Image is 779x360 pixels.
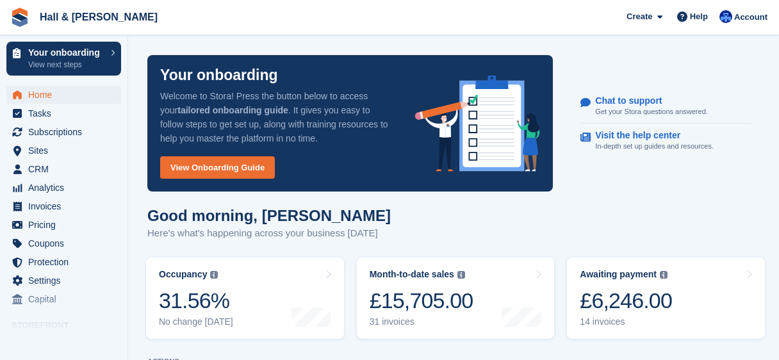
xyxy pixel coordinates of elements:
div: £6,246.00 [580,288,672,314]
a: Visit the help center In-depth set up guides and resources. [580,124,751,158]
span: Protection [28,253,105,271]
a: Month-to-date sales £15,705.00 31 invoices [357,258,555,339]
p: Here's what's happening across your business [DATE] [147,226,391,241]
a: menu [6,123,121,141]
span: Home [28,86,105,104]
a: Occupancy 31.56% No change [DATE] [146,258,344,339]
img: onboarding-info-6c161a55d2c0e0a8cae90662b2fe09162a5109e8cc188191df67fb4f79e88e88.svg [415,76,541,172]
span: Analytics [28,179,105,197]
a: menu [6,160,121,178]
a: Awaiting payment £6,246.00 14 invoices [567,258,765,339]
span: Account [734,11,767,24]
span: Settings [28,272,105,290]
p: Visit the help center [595,130,703,141]
p: Your onboarding [28,48,104,57]
a: menu [6,272,121,290]
a: menu [6,197,121,215]
a: Hall & [PERSON_NAME] [35,6,163,28]
a: menu [6,234,121,252]
div: Occupancy [159,269,207,280]
a: View Onboarding Guide [160,156,275,179]
p: View next steps [28,59,104,70]
p: Get your Stora questions answered. [595,106,707,117]
img: icon-info-grey-7440780725fd019a000dd9b08b2336e03edf1995a4989e88bcd33f0948082b44.svg [660,271,668,279]
div: 31.56% [159,288,233,314]
span: CRM [28,160,105,178]
a: menu [6,86,121,104]
span: Subscriptions [28,123,105,141]
div: No change [DATE] [159,316,233,327]
span: Pricing [28,216,105,234]
a: menu [6,216,121,234]
div: 31 invoices [370,316,473,327]
span: Invoices [28,197,105,215]
img: icon-info-grey-7440780725fd019a000dd9b08b2336e03edf1995a4989e88bcd33f0948082b44.svg [457,271,465,279]
p: Chat to support [595,95,697,106]
img: icon-info-grey-7440780725fd019a000dd9b08b2336e03edf1995a4989e88bcd33f0948082b44.svg [210,271,218,279]
span: Sites [28,142,105,160]
strong: tailored onboarding guide [177,105,288,115]
div: 14 invoices [580,316,672,327]
span: Tasks [28,104,105,122]
p: In-depth set up guides and resources. [595,141,714,152]
span: Coupons [28,234,105,252]
a: menu [6,104,121,122]
a: menu [6,179,121,197]
div: Awaiting payment [580,269,657,280]
span: Storefront [12,319,127,332]
img: stora-icon-8386f47178a22dfd0bd8f6a31ec36ba5ce8667c1dd55bd0f319d3a0aa187defe.svg [10,8,29,27]
img: Claire Banham [719,10,732,23]
span: Help [690,10,708,23]
a: Chat to support Get your Stora questions answered. [580,89,751,124]
div: £15,705.00 [370,288,473,314]
a: Your onboarding View next steps [6,42,121,76]
a: menu [6,290,121,308]
a: menu [6,142,121,160]
p: Your onboarding [160,68,278,83]
a: menu [6,253,121,271]
div: Month-to-date sales [370,269,454,280]
span: Capital [28,290,105,308]
h1: Good morning, [PERSON_NAME] [147,207,391,224]
span: Create [627,10,652,23]
p: Welcome to Stora! Press the button below to access your . It gives you easy to follow steps to ge... [160,89,395,145]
